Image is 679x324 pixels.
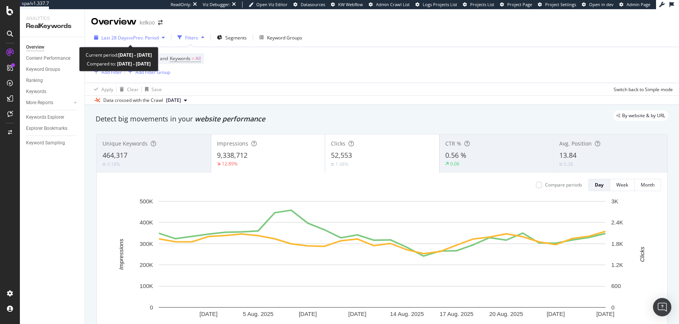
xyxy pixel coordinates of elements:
[101,86,113,93] div: Apply
[140,19,155,26] div: kelkoo
[641,182,655,188] div: Month
[338,2,363,7] span: KW Webflow
[26,65,60,74] div: Keyword Groups
[611,283,621,289] text: 600
[26,15,78,22] div: Analytics
[225,34,247,41] span: Segments
[611,241,623,247] text: 1.8K
[116,61,151,67] b: [DATE] - [DATE]
[611,219,623,226] text: 2.4K
[331,140,345,147] span: Clicks
[564,161,573,167] div: 0.38
[440,311,473,317] text: 17 Aug. 2025
[217,140,248,147] span: Impressions
[390,311,424,317] text: 14 Aug. 2025
[26,99,72,107] a: More Reports
[118,52,152,58] b: [DATE] - [DATE]
[87,59,151,68] div: Compared to:
[26,22,78,31] div: RealKeywords
[140,283,153,289] text: 100K
[26,43,79,51] a: Overview
[160,55,168,62] span: and
[415,2,457,8] a: Logs Projects List
[627,2,650,7] span: Admin Page
[103,151,127,160] span: 464,317
[595,182,604,188] div: Day
[129,34,159,41] span: vs Prev. Period
[331,151,352,160] span: 52,553
[611,262,623,268] text: 1.2K
[26,77,79,85] a: Ranking
[171,2,191,8] div: ReadOnly:
[445,140,461,147] span: CTR %
[559,151,576,160] span: 13.84
[125,67,170,77] button: Add Filter Group
[118,239,124,270] text: Impressions
[293,2,325,8] a: Datasources
[103,97,163,104] div: Data crossed with the Crawl
[589,2,614,7] span: Open in dev
[301,2,325,7] span: Datasources
[299,311,317,317] text: [DATE]
[256,2,288,7] span: Open Viz Editor
[217,151,248,160] span: 9,338,712
[635,179,661,191] button: Month
[507,2,532,7] span: Project Page
[500,2,532,8] a: Project Page
[559,163,562,165] img: Equal
[243,311,274,317] text: 5 Aug. 2025
[611,83,673,95] button: Switch back to Simple mode
[26,65,79,74] a: Keyword Groups
[614,86,673,93] div: Switch back to Simple mode
[26,113,64,121] div: Keywords Explorer
[86,51,152,59] div: Current period:
[214,31,250,44] button: Segments
[142,83,162,95] button: Save
[26,124,67,133] div: Explorer Bookmarks
[582,2,614,8] a: Open in dev
[653,298,671,316] div: Open Intercom Messenger
[195,53,201,64] span: All
[91,83,113,95] button: Apply
[166,97,181,104] span: 2025 Aug. 18th
[256,31,305,44] button: Keyword Groups
[158,20,163,25] div: arrow-right-arrow-left
[127,86,138,93] div: Clear
[450,160,459,167] div: 0.06
[26,99,53,107] div: More Reports
[26,54,79,62] a: Content Performance
[150,304,153,311] text: 0
[26,43,44,51] div: Overview
[26,77,43,85] div: Ranking
[331,163,334,165] img: Equal
[611,198,618,205] text: 3K
[619,2,650,8] a: Admin Page
[639,246,645,262] text: Clicks
[26,139,79,147] a: Keyword Sampling
[545,2,576,7] span: Project Settings
[185,34,198,41] div: Filters
[203,2,230,8] div: Viz Debugger:
[91,67,122,77] button: Add Filter
[376,2,410,7] span: Admin Crawl List
[335,161,348,167] div: 1.48%
[463,2,494,8] a: Projects List
[249,2,288,8] a: Open Viz Editor
[26,88,79,96] a: Keywords
[140,198,153,205] text: 500K
[489,311,523,317] text: 20 Aug. 2025
[611,304,614,311] text: 0
[588,179,610,191] button: Day
[163,96,190,105] button: [DATE]
[613,110,668,121] div: legacy label
[200,311,218,317] text: [DATE]
[26,88,46,96] div: Keywords
[26,139,65,147] div: Keyword Sampling
[151,86,162,93] div: Save
[140,241,153,247] text: 300K
[26,113,79,121] a: Keywords Explorer
[622,113,665,118] span: By website & by URL
[547,311,565,317] text: [DATE]
[103,163,106,165] img: Equal
[174,31,207,44] button: Filters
